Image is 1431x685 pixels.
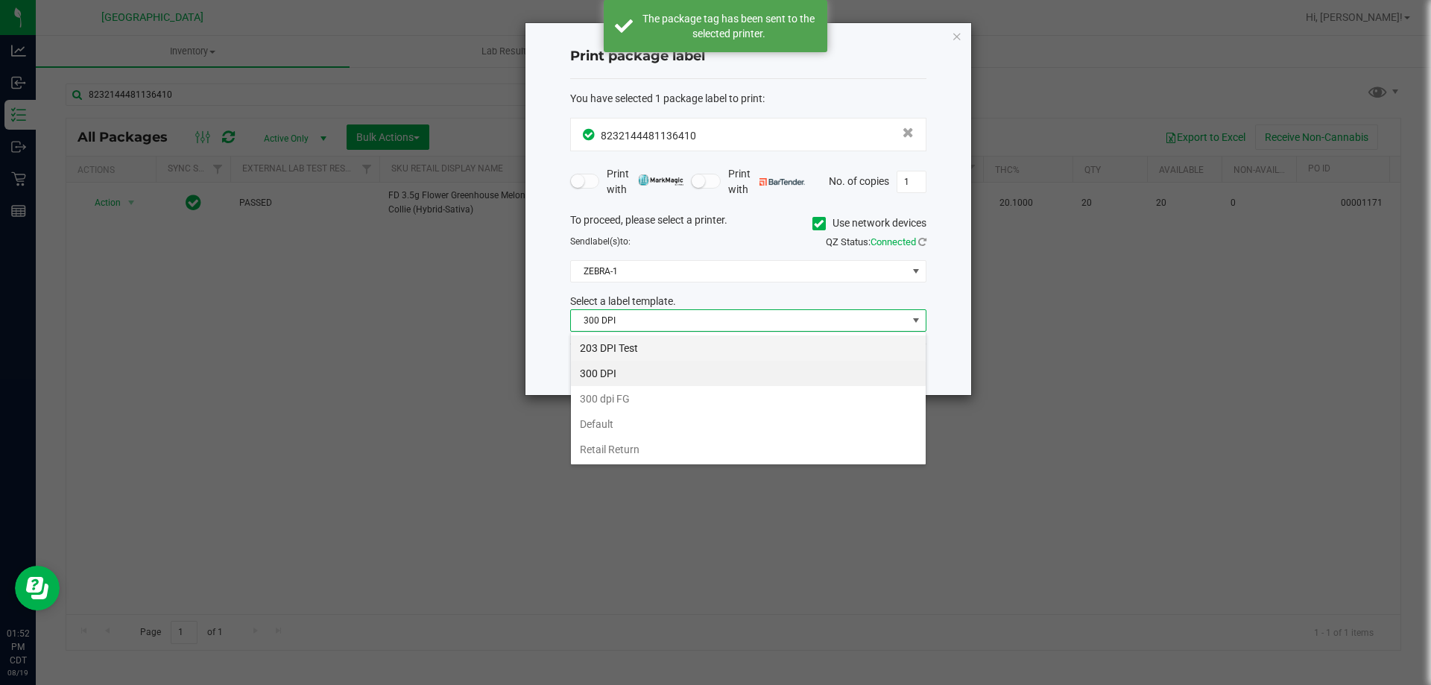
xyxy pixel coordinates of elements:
[559,294,938,309] div: Select a label template.
[641,11,816,41] div: The package tag has been sent to the selected printer.
[570,92,762,104] span: You have selected 1 package label to print
[570,236,631,247] span: Send to:
[571,335,926,361] li: 203 DPI Test
[559,212,938,235] div: To proceed, please select a printer.
[759,178,805,186] img: bartender.png
[570,47,926,66] h4: Print package label
[812,215,926,231] label: Use network devices
[571,411,926,437] li: Default
[571,310,907,331] span: 300 DPI
[571,437,926,462] li: Retail Return
[570,91,926,107] div: :
[638,174,683,186] img: mark_magic_cybra.png
[15,566,60,610] iframe: Resource center
[571,361,926,386] li: 300 DPI
[583,127,597,142] span: In Sync
[601,130,696,142] span: 8232144481136410
[871,236,916,247] span: Connected
[826,236,926,247] span: QZ Status:
[571,261,907,282] span: ZEBRA-1
[571,386,926,411] li: 300 dpi FG
[607,166,683,198] span: Print with
[829,174,889,186] span: No. of copies
[590,236,620,247] span: label(s)
[728,166,805,198] span: Print with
